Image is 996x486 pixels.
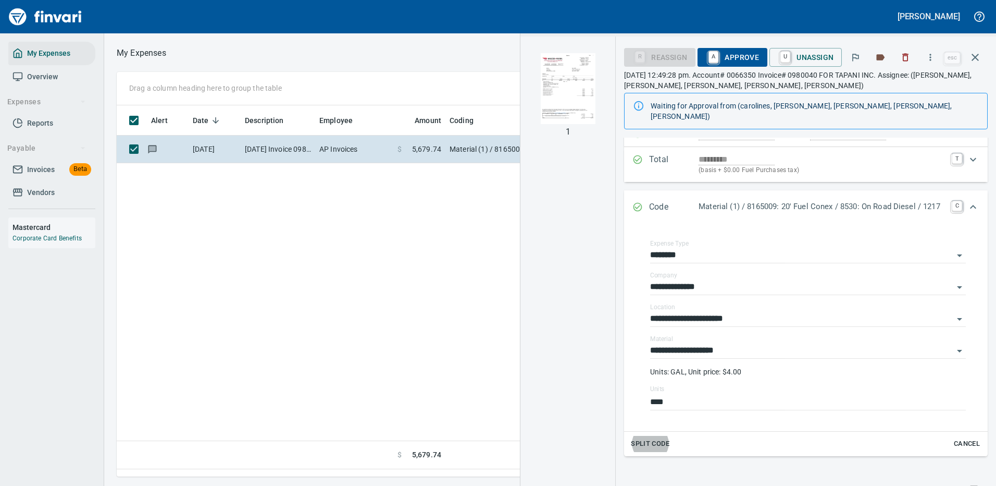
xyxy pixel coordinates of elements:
[651,96,979,126] div: Waiting for Approval from (carolines, [PERSON_NAME], [PERSON_NAME], [PERSON_NAME], [PERSON_NAME])
[624,52,695,61] div: Reassign
[952,312,967,326] button: Open
[631,438,669,450] span: Split Code
[650,367,966,377] p: Units: GAL, Unit price: $4.00
[650,336,673,342] label: Material
[895,8,963,25] button: [PERSON_NAME]
[894,46,917,69] button: Discard
[315,136,393,163] td: AP Invoices
[952,153,962,164] a: T
[13,222,95,233] h6: Mastercard
[650,304,675,310] label: Location
[7,142,86,155] span: Payable
[628,436,672,452] button: Split Code
[624,70,988,91] p: [DATE] 12:49:28 pm. Account# 0066350 Invoice# 0980040 FOR TAPANI INC. Assignee: ([PERSON_NAME], [...
[8,112,95,135] a: Reports
[699,201,945,213] p: Material (1) / 8165009: 20' Fuel Conex / 8530: On Road Diesel / 1217
[450,114,474,127] span: Coding
[117,47,166,59] p: My Expenses
[650,240,689,247] label: Expense Type
[6,4,84,29] img: Finvari
[3,139,90,158] button: Payable
[3,92,90,112] button: Expenses
[650,386,665,392] label: Units
[898,11,960,22] h5: [PERSON_NAME]
[532,53,603,124] img: Page 1
[944,52,960,64] a: esc
[412,144,441,154] span: 5,679.74
[624,225,988,456] div: Expand
[649,201,699,214] p: Code
[8,65,95,89] a: Overview
[649,153,699,176] p: Total
[319,114,366,127] span: Employee
[778,48,833,66] span: Unassign
[117,47,166,59] nav: breadcrumb
[27,163,55,176] span: Invoices
[699,165,945,176] p: (basis + $0.00 Fuel Purchases tax)
[245,114,284,127] span: Description
[942,45,988,70] span: Close invoice
[129,83,282,93] p: Drag a column heading here to group the table
[397,144,402,154] span: $
[952,344,967,358] button: Open
[698,48,767,67] button: AApprove
[950,436,983,452] button: Cancel
[151,114,181,127] span: Alert
[13,235,82,242] a: Corporate Card Benefits
[8,158,95,181] a: InvoicesBeta
[952,248,967,263] button: Open
[780,51,790,63] a: U
[397,449,402,460] span: $
[8,42,95,65] a: My Expenses
[952,280,967,295] button: Open
[869,46,892,69] button: Labels
[708,51,718,63] a: A
[245,114,297,127] span: Description
[7,95,86,108] span: Expenses
[189,136,241,163] td: [DATE]
[450,114,487,127] span: Coding
[412,449,441,460] span: 5,679.74
[952,201,962,211] a: C
[445,136,569,163] td: Material (1) / 8165009: 20' Fuel Conex / 8530: On Road Diesel / 1217
[769,48,842,67] button: UUnassign
[624,190,988,225] div: Expand
[193,114,222,127] span: Date
[69,163,91,175] span: Beta
[241,136,315,163] td: [DATE] Invoice 0980040-IN from [PERSON_NAME] & [PERSON_NAME] Inc (1-11122)
[624,147,988,182] div: Expand
[706,48,759,66] span: Approve
[27,117,53,130] span: Reports
[147,145,158,152] span: Has messages
[193,114,209,127] span: Date
[953,438,981,450] span: Cancel
[27,186,55,199] span: Vendors
[919,46,942,69] button: More
[8,181,95,204] a: Vendors
[650,272,677,278] label: Company
[415,114,441,127] span: Amount
[151,114,168,127] span: Alert
[401,114,441,127] span: Amount
[319,114,353,127] span: Employee
[27,47,70,60] span: My Expenses
[566,126,570,138] p: 1
[27,70,58,83] span: Overview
